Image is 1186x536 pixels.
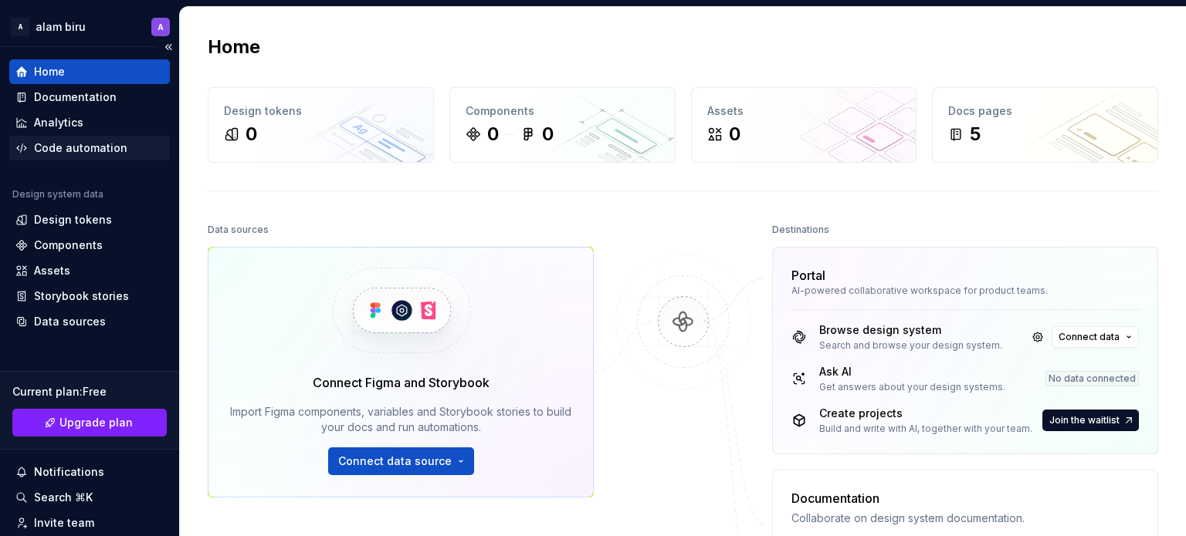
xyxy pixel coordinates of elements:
[9,460,170,484] button: Notifications
[246,122,257,147] div: 0
[9,136,170,160] a: Code automation
[36,19,86,35] div: alam biru
[1052,326,1139,348] button: Connect data
[970,122,981,147] div: 5
[466,103,659,119] div: Components
[9,511,170,535] a: Invite team
[1049,414,1120,426] span: Join the waitlist
[9,485,170,510] button: Search ⌘K
[9,110,170,135] a: Analytics
[819,364,1005,379] div: Ask AI
[34,115,83,130] div: Analytics
[1042,410,1139,431] button: Join the waitlist
[791,266,825,285] div: Portal
[158,21,164,33] div: A
[313,373,490,392] div: Connect Figma and Storybook
[208,35,260,59] h2: Home
[9,284,170,308] a: Storybook stories
[158,36,179,58] button: Collapse sidebar
[230,404,571,435] div: Import Figma components, variables and Storybook stories to build your docs and run automations.
[9,59,170,84] a: Home
[34,314,106,329] div: Data sources
[691,87,917,163] a: Assets0
[34,464,104,480] div: Notifications
[791,285,1139,297] div: AI-powered collaborative workspace for product teams.
[819,322,1002,338] div: Browse design system
[34,490,93,505] div: Search ⌘K
[11,18,29,36] div: A
[208,219,269,241] div: Data sources
[729,122,740,147] div: 0
[542,122,554,147] div: 0
[34,288,129,304] div: Storybook stories
[9,207,170,232] a: Design tokens
[791,511,1025,526] div: Collaborate on design system documentation.
[449,87,676,163] a: Components00
[819,339,1002,352] div: Search and browse your design system.
[34,140,127,156] div: Code automation
[34,263,70,278] div: Assets
[9,233,170,258] a: Components
[34,212,112,228] div: Design tokens
[948,103,1142,119] div: Docs pages
[12,384,167,399] div: Current plan : Free
[328,447,474,475] button: Connect data source
[819,406,1032,421] div: Create projects
[1045,371,1139,386] div: No data connected
[791,489,1025,507] div: Documentation
[34,64,65,79] div: Home
[338,453,452,469] span: Connect data source
[9,85,170,110] a: Documentation
[9,309,170,334] a: Data sources
[224,103,418,119] div: Design tokens
[12,188,103,201] div: Design system data
[9,258,170,283] a: Assets
[1059,331,1120,343] span: Connect data
[59,415,133,430] span: Upgrade plan
[34,238,103,253] div: Components
[932,87,1158,163] a: Docs pages5
[208,87,434,163] a: Design tokens0
[34,89,117,105] div: Documentation
[819,381,1005,393] div: Get answers about your design systems.
[819,423,1032,435] div: Build and write with AI, together with your team.
[34,515,94,531] div: Invite team
[772,219,829,241] div: Destinations
[707,103,901,119] div: Assets
[487,122,499,147] div: 0
[3,10,176,43] button: Aalam biruA
[12,409,167,437] button: Upgrade plan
